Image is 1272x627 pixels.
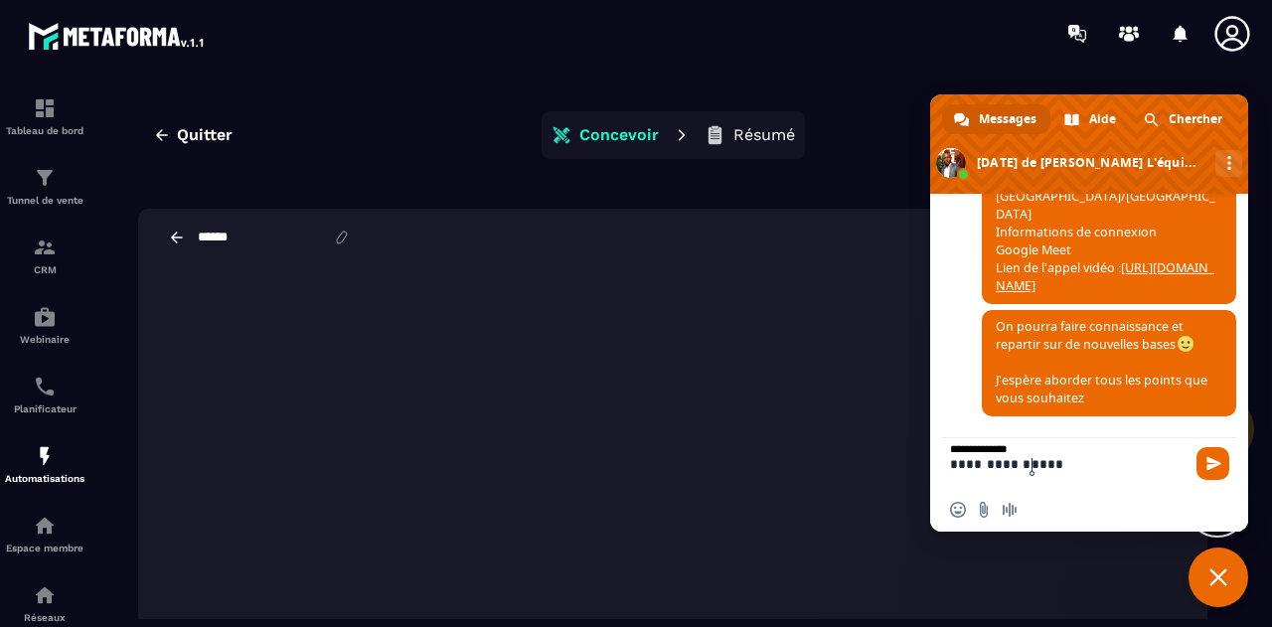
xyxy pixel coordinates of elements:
p: Résumé [733,125,795,145]
p: Espace membre [5,543,84,553]
img: formation [33,166,57,190]
img: automations [33,444,57,468]
span: Envoyer un fichier [976,502,992,518]
span: Aide [1089,104,1116,134]
p: Automatisations [5,473,84,484]
a: automationsautomationsEspace membre [5,499,84,568]
a: Messages [942,104,1050,134]
img: scheduler [33,375,57,398]
span: Envoyer [1196,447,1229,480]
span: Quitter [177,125,233,145]
img: automations [33,305,57,329]
a: schedulerschedulerPlanificateur [5,360,84,429]
img: formation [33,96,57,120]
p: CRM [5,264,84,275]
span: On pourra faire connaissance et repartir sur de nouvelles bases J'espère aborder tous les points ... [996,318,1207,406]
p: Webinaire [5,334,84,345]
a: Fermer le chat [1189,548,1248,607]
a: automationsautomationsAutomatisations [5,429,84,499]
img: social-network [33,583,57,607]
span: Chercher [1169,104,1222,134]
a: formationformationTunnel de vente [5,151,84,221]
p: Tunnel de vente [5,195,84,206]
span: Message audio [1002,502,1018,518]
button: Quitter [138,117,247,153]
img: logo [28,18,207,54]
span: Insérer un emoji [950,502,966,518]
a: automationsautomationsWebinaire [5,290,84,360]
a: Aide [1052,104,1130,134]
a: formationformationCRM [5,221,84,290]
a: [URL][DOMAIN_NAME] [996,259,1214,294]
p: Planificateur [5,403,84,414]
p: Tableau de bord [5,125,84,136]
p: Concevoir [579,125,659,145]
button: Concevoir [546,115,665,155]
a: Chercher [1132,104,1236,134]
span: Messages [979,104,1036,134]
button: Résumé [699,115,801,155]
img: automations [33,514,57,538]
textarea: Entrez votre message... [950,438,1189,488]
a: formationformationTableau de bord [5,81,84,151]
img: formation [33,235,57,259]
